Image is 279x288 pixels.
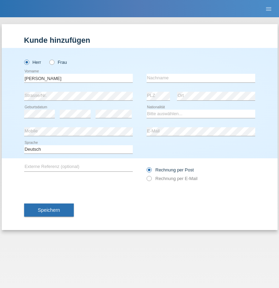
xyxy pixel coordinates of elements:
[147,167,194,172] label: Rechnung per Post
[265,6,272,12] i: menu
[49,60,67,65] label: Frau
[147,167,151,176] input: Rechnung per Post
[147,176,151,185] input: Rechnung per E-Mail
[24,36,255,44] h1: Kunde hinzufügen
[262,7,276,11] a: menu
[24,60,29,64] input: Herr
[24,60,41,65] label: Herr
[38,207,60,213] span: Speichern
[147,176,198,181] label: Rechnung per E-Mail
[24,203,74,217] button: Speichern
[49,60,54,64] input: Frau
